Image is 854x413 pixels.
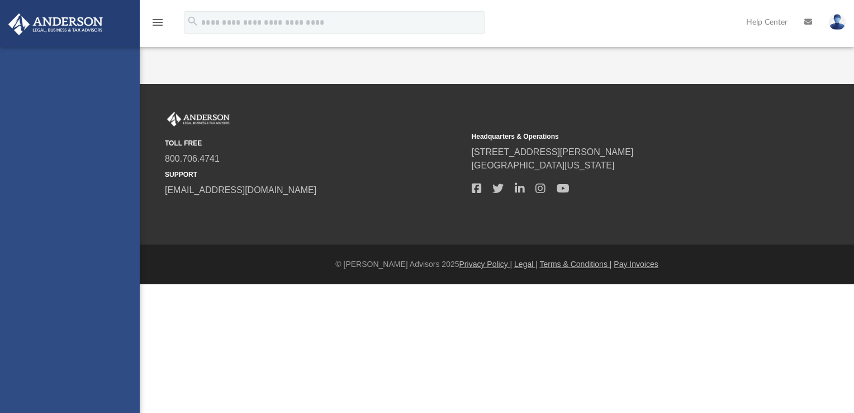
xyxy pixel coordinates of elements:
[165,112,232,126] img: Anderson Advisors Platinum Portal
[151,16,164,29] i: menu
[472,147,634,157] a: [STREET_ADDRESS][PERSON_NAME]
[5,13,106,35] img: Anderson Advisors Platinum Portal
[187,15,199,27] i: search
[165,138,464,148] small: TOLL FREE
[165,185,316,195] a: [EMAIL_ADDRESS][DOMAIN_NAME]
[165,154,220,163] a: 800.706.4741
[614,260,658,269] a: Pay Invoices
[165,170,464,180] small: SUPPORT
[540,260,612,269] a: Terms & Conditions |
[151,21,164,29] a: menu
[829,14,846,30] img: User Pic
[472,132,771,142] small: Headquarters & Operations
[514,260,538,269] a: Legal |
[140,259,854,270] div: © [PERSON_NAME] Advisors 2025
[459,260,513,269] a: Privacy Policy |
[472,161,615,170] a: [GEOGRAPHIC_DATA][US_STATE]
